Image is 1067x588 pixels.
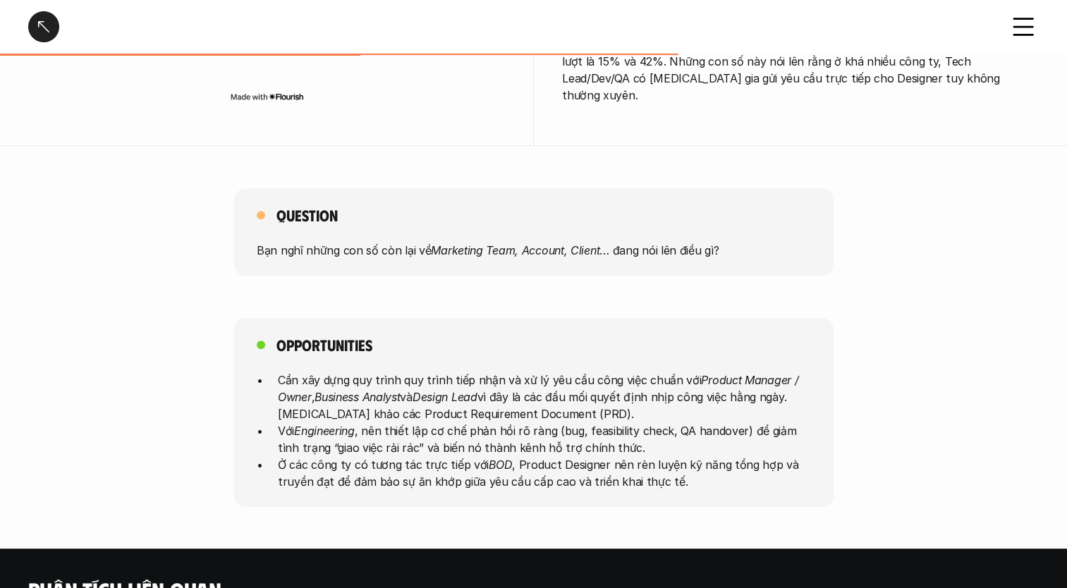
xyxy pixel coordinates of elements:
em: BOD [489,457,512,471]
em: Engineering [294,423,355,437]
p: Bạn nghĩ những con số còn lại về … đang nói lên điều gì? [257,242,811,259]
p: Cần xây dựng quy trình quy trình tiếp nhận và xử lý yêu cầu công việc chuẩn với , và vì đây là cá... [278,371,811,422]
p: Điều bất ngờ thứ hai là là người giao việc top 3 với 63%, thậm chí còn cao hơn cả 60%. Ngược lại,... [562,19,1039,104]
p: Ở các công ty có tương tác trực tiếp với , Product Designer nên rèn luyện kỹ năng tổng hợp và tru... [278,455,811,489]
em: Design Lead [412,389,477,403]
em: Product Manager / Owner [278,372,802,403]
em: Business Analyst [315,389,400,403]
h5: Opportunities [276,335,372,355]
img: Made with Flourish [230,90,304,102]
p: Với , nên thiết lập cơ chế phản hồi rõ ràng (bug, feasibility check, QA handover) để giảm tình tr... [278,422,811,455]
h5: Question [276,205,338,225]
em: Marketing Team, Account, Client [431,243,599,257]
